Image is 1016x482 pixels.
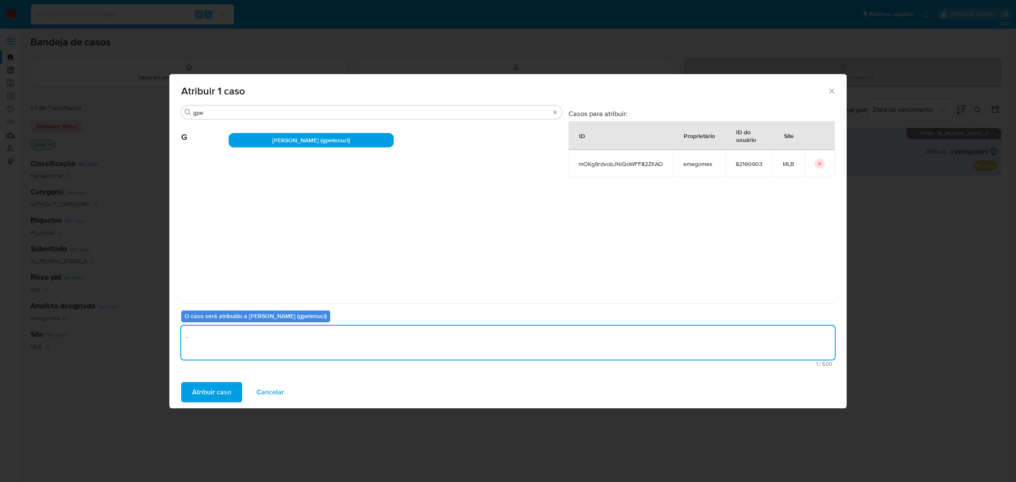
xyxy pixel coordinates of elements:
[181,326,835,360] textarea: .
[552,109,558,116] button: Apagar busca
[579,160,663,168] span: mOKg9rdvobJNiQoWFF82ZKAO
[828,87,835,94] button: Fechar a janela
[181,119,229,142] span: G
[683,160,715,168] span: emegomes
[184,361,832,367] span: Máximo de 500 caracteres
[181,382,242,402] button: Atribuir caso
[169,74,847,408] div: assign-modal
[814,158,825,169] button: icon-button
[185,109,191,116] button: Procurar
[674,125,725,146] div: Proprietário
[774,125,804,146] div: Site
[181,86,828,96] span: Atribuir 1 caso
[193,109,550,116] input: Analista de pesquisa
[736,160,762,168] span: 82160903
[726,122,772,150] div: ID do usuário
[246,382,295,402] button: Cancelar
[569,109,835,118] h3: Casos para atribuir:
[257,383,284,402] span: Cancelar
[272,136,350,144] span: [PERSON_NAME] (gpetenuci)
[229,133,394,147] div: [PERSON_NAME] (gpetenuci)
[783,160,794,168] span: MLB
[569,125,595,146] div: ID
[192,383,231,402] span: Atribuir caso
[185,312,327,320] b: O caso será atribuído a [PERSON_NAME] (gpetenuci)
